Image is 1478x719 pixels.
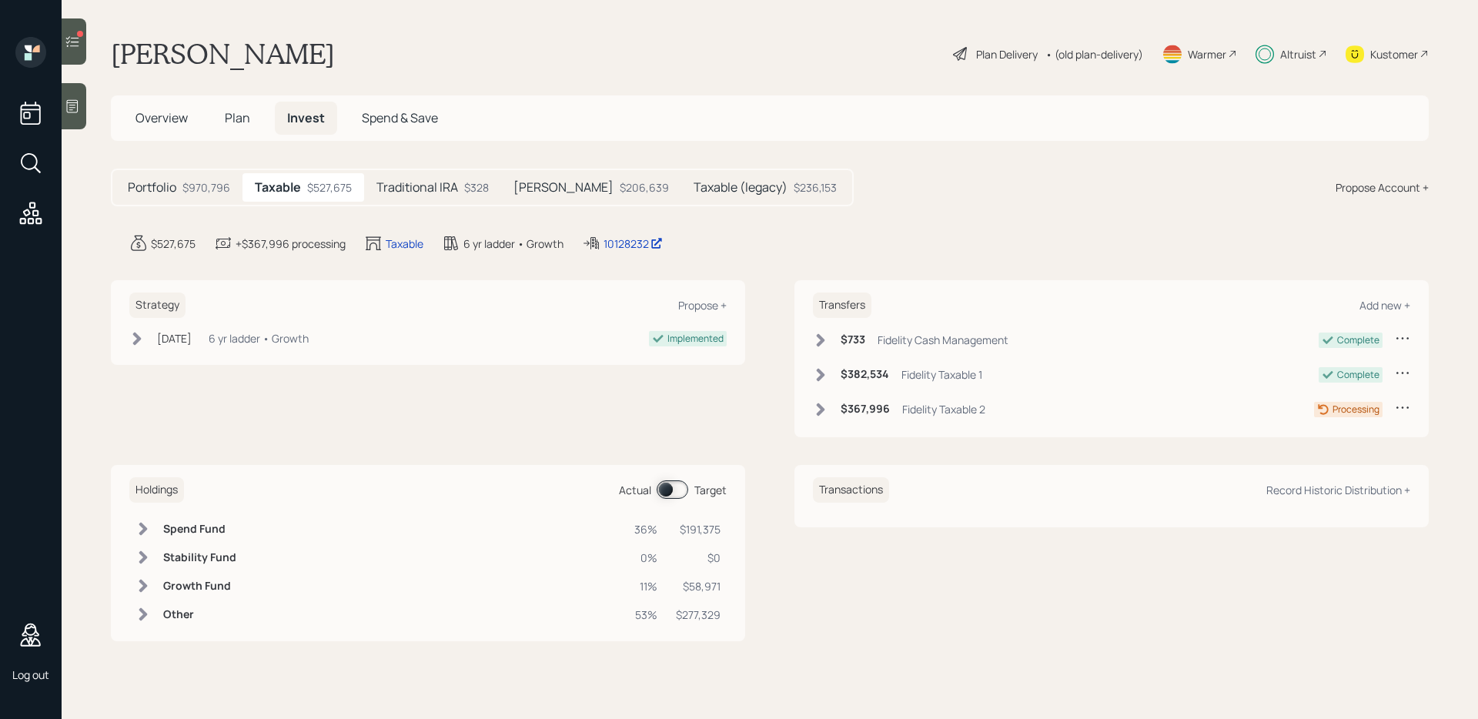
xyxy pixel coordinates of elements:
h6: $382,534 [841,368,889,381]
div: +$367,996 processing [236,236,346,252]
div: Plan Delivery [976,46,1038,62]
h5: Traditional IRA [376,180,458,195]
h6: Stability Fund [163,551,236,564]
h6: $733 [841,333,865,346]
div: $58,971 [676,578,721,594]
h6: Transactions [813,477,889,503]
div: Kustomer [1370,46,1418,62]
div: $970,796 [182,179,230,196]
h6: Other [163,608,236,621]
h5: Taxable (legacy) [694,180,787,195]
h1: [PERSON_NAME] [111,37,335,71]
div: • (old plan-delivery) [1045,46,1143,62]
h6: Spend Fund [163,523,236,536]
h6: Transfers [813,293,871,318]
div: 11% [634,578,657,594]
div: [DATE] [157,330,192,346]
div: Taxable [386,236,423,252]
div: $527,675 [151,236,196,252]
h6: $367,996 [841,403,890,416]
div: Record Historic Distribution + [1266,483,1410,497]
h5: Portfolio [128,180,176,195]
div: Processing [1333,403,1379,416]
div: 36% [634,521,657,537]
div: Fidelity Cash Management [878,332,1008,348]
span: Invest [287,109,325,126]
div: Warmer [1188,46,1226,62]
div: $328 [464,179,489,196]
div: Propose Account + [1336,179,1429,196]
div: $527,675 [307,179,352,196]
div: 53% [634,607,657,623]
div: $206,639 [620,179,669,196]
div: Propose + [678,298,727,313]
h5: [PERSON_NAME] [513,180,614,195]
div: Add new + [1359,298,1410,313]
div: Actual [619,482,651,498]
div: Implemented [667,332,724,346]
div: 6 yr ladder • Growth [463,236,563,252]
span: Plan [225,109,250,126]
div: Log out [12,667,49,682]
h6: Strategy [129,293,186,318]
div: 10128232 [604,236,663,252]
div: Complete [1337,368,1379,382]
span: Overview [135,109,188,126]
div: Complete [1337,333,1379,347]
div: 6 yr ladder • Growth [209,330,309,346]
h5: Taxable [255,180,301,195]
div: Target [694,482,727,498]
div: $0 [676,550,721,566]
div: Fidelity Taxable 1 [901,366,982,383]
div: Altruist [1280,46,1316,62]
div: Fidelity Taxable 2 [902,401,985,417]
h6: Growth Fund [163,580,236,593]
h6: Holdings [129,477,184,503]
div: $277,329 [676,607,721,623]
div: $191,375 [676,521,721,537]
span: Spend & Save [362,109,438,126]
div: 0% [634,550,657,566]
div: $236,153 [794,179,837,196]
